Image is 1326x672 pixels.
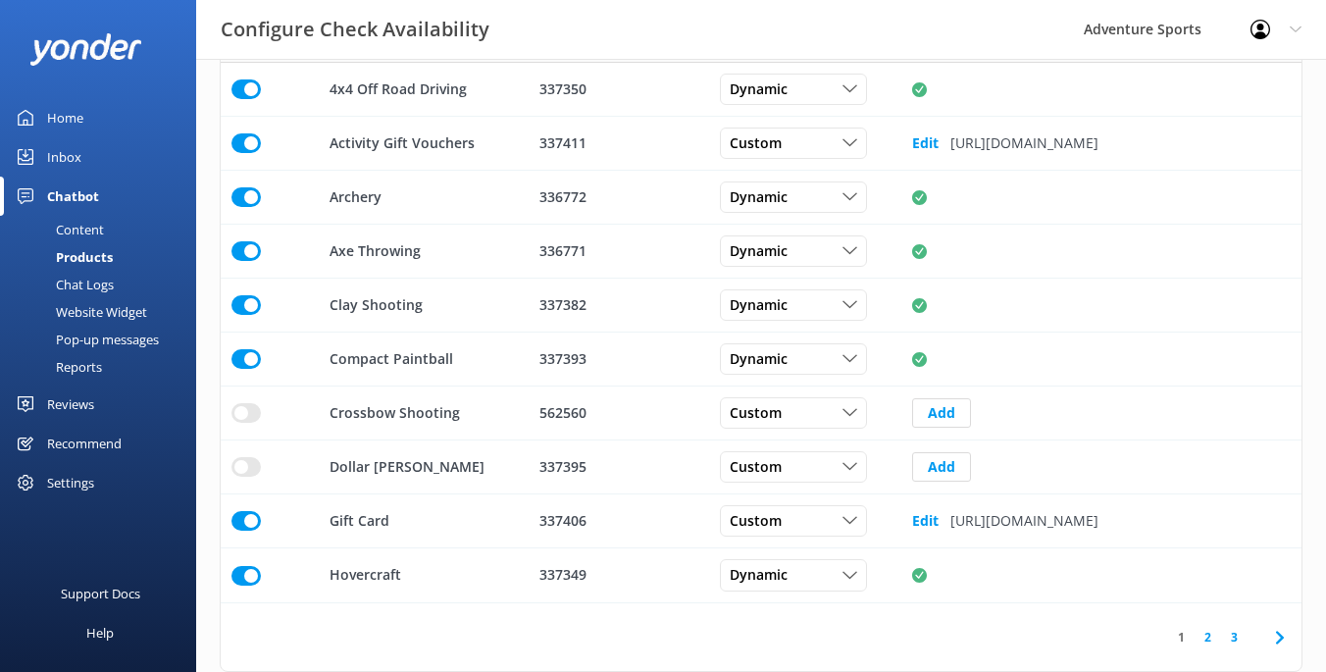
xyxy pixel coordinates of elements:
div: row [221,63,1301,117]
span: Custom [730,510,793,532]
div: 562560 [539,402,694,424]
div: row [221,171,1301,225]
div: 337411 [539,132,694,154]
p: Crossbow Shooting [330,402,460,424]
span: Dynamic [730,240,799,262]
h3: Configure Check Availability [221,14,489,45]
div: Home [47,98,83,137]
p: Axe Throwing [330,240,421,262]
div: 337393 [539,348,694,370]
div: row [221,333,1301,387]
div: 337350 [539,78,694,100]
p: Compact Paintball [330,348,453,370]
a: 1 [1168,628,1195,646]
div: Reviews [47,385,94,424]
span: Dynamic [730,78,799,100]
span: Custom [730,132,793,154]
a: 2 [1195,628,1221,646]
span: Custom [730,402,793,424]
div: Settings [47,463,94,502]
div: grid [221,63,1301,602]
div: row [221,548,1301,602]
p: Clay Shooting [330,294,423,316]
div: Chatbot [47,177,99,216]
a: Content [12,216,196,243]
button: Add [912,452,971,482]
span: Dynamic [730,565,799,587]
div: Website Widget [12,298,147,326]
p: Dollar [PERSON_NAME] [330,456,484,478]
button: Add [912,398,971,428]
div: row [221,225,1301,279]
div: 336771 [539,240,694,262]
div: row [221,494,1301,548]
span: Dynamic [730,186,799,208]
p: [URL][DOMAIN_NAME] [950,510,1098,532]
div: 337349 [539,565,694,587]
div: Content [12,216,104,243]
b: Edit [912,511,939,531]
div: row [221,387,1301,440]
a: Website Widget [12,298,196,326]
p: [URL][DOMAIN_NAME] [950,132,1098,154]
div: Reports [12,353,102,381]
span: Dynamic [730,294,799,316]
button: Edit [912,501,939,541]
div: row [221,117,1301,171]
p: Gift Card [330,510,389,532]
button: Edit [912,124,939,163]
a: Products [12,243,196,271]
div: 337382 [539,294,694,316]
p: Archery [330,186,382,208]
p: 4x4 Off Road Driving [330,78,467,100]
div: 337406 [539,510,694,532]
a: Pop-up messages [12,326,196,353]
span: Custom [730,456,793,478]
div: Support Docs [61,574,140,613]
div: row [221,440,1301,494]
div: 336772 [539,186,694,208]
div: Inbox [47,137,81,177]
div: Products [12,243,113,271]
div: 337395 [539,456,694,478]
a: 3 [1221,628,1248,646]
a: Reports [12,353,196,381]
div: Pop-up messages [12,326,159,353]
span: Dynamic [730,348,799,370]
a: Chat Logs [12,271,196,298]
b: Edit [912,133,939,153]
p: Hovercraft [330,565,401,587]
div: row [221,279,1301,333]
div: Help [86,613,114,652]
div: Chat Logs [12,271,114,298]
div: Recommend [47,424,122,463]
img: yonder-white-logo.png [29,33,142,66]
p: Activity Gift Vouchers [330,132,475,154]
